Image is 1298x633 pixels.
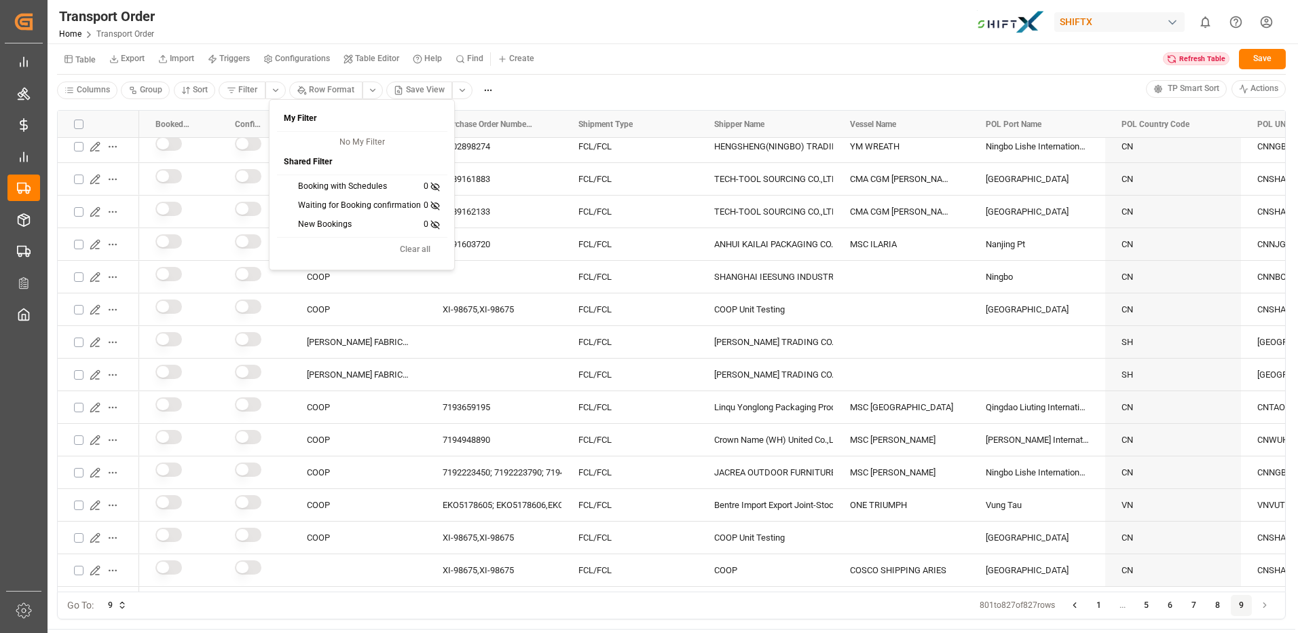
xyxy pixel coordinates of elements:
p: No My Filter [279,137,445,149]
span: New Bookings [298,219,421,231]
div: My Filter [279,109,445,128]
div: 0 [298,181,440,193]
span: Waiting for Booking confirmation [298,200,421,212]
div: Shared Filter [279,153,445,172]
div: 0 [298,200,440,212]
span: Booking with Schedules [298,181,421,193]
div: 0 [298,219,440,231]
